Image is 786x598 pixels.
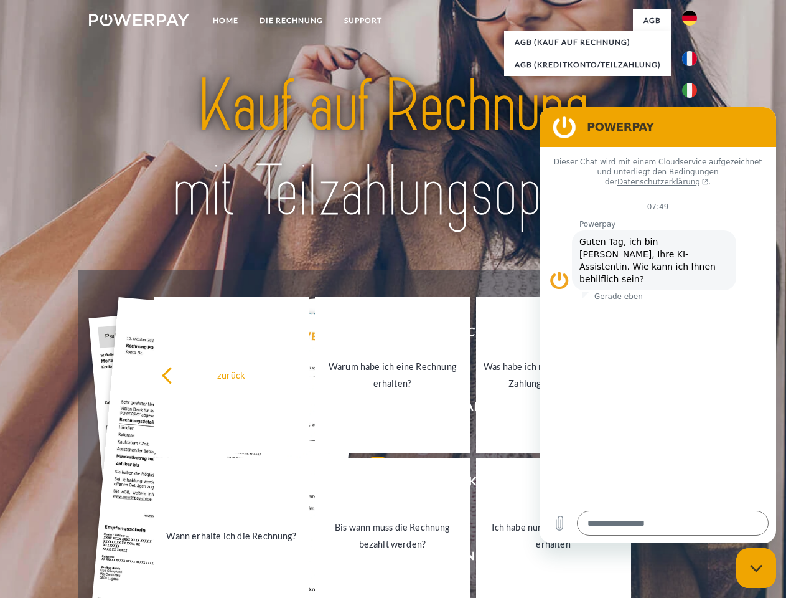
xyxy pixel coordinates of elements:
[682,83,697,98] img: it
[322,358,462,392] div: Warum habe ich eine Rechnung erhalten?
[633,9,671,32] a: agb
[736,548,776,588] iframe: Schaltfläche zum Öffnen des Messaging-Fensters; Konversation läuft
[202,9,249,32] a: Home
[504,31,671,54] a: AGB (Kauf auf Rechnung)
[484,358,624,392] div: Was habe ich noch offen, ist meine Zahlung eingegangen?
[504,54,671,76] a: AGB (Kreditkonto/Teilzahlung)
[682,51,697,66] img: fr
[89,14,189,26] img: logo-powerpay-white.svg
[249,9,334,32] a: DIE RECHNUNG
[119,60,667,239] img: title-powerpay_de.svg
[334,9,393,32] a: SUPPORT
[682,11,697,26] img: de
[540,107,776,543] iframe: Messaging-Fenster
[161,527,301,544] div: Wann erhalte ich die Rechnung?
[476,297,631,453] a: Was habe ich noch offen, ist meine Zahlung eingegangen?
[484,519,624,553] div: Ich habe nur eine Teillieferung erhalten
[322,519,462,553] div: Bis wann muss die Rechnung bezahlt werden?
[161,366,301,383] div: zurück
